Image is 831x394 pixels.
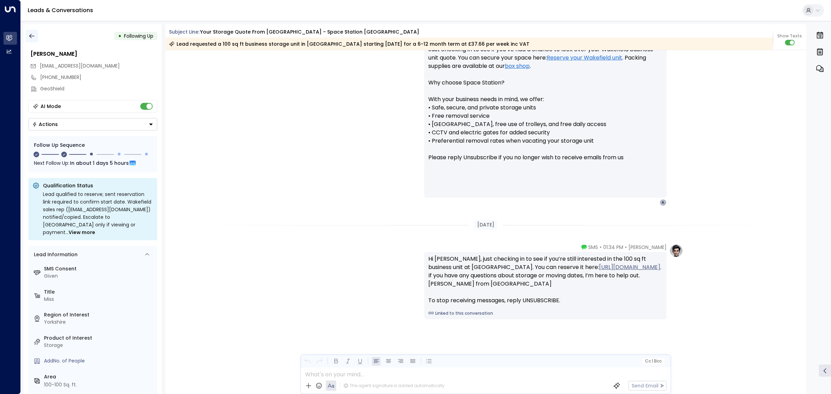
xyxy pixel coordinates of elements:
a: Leads & Conversations [28,6,93,14]
div: [PERSON_NAME] [30,50,157,58]
div: AddNo. of People [44,357,154,365]
span: | [652,359,653,364]
span: Subject Line: [169,28,199,35]
button: Undo [303,357,312,366]
span: Following Up [124,33,153,39]
div: Given [44,272,154,280]
div: Hi [PERSON_NAME], just checking in to see if you’re still interested in the 100 sq ft business un... [428,255,662,305]
div: [DATE] [474,220,497,230]
div: 100-100 Sq. ft. [44,381,77,388]
label: Title [44,288,154,296]
span: Cc Bcc [645,359,661,364]
div: A [660,199,667,206]
span: • [625,244,627,251]
div: Next Follow Up: [34,159,152,167]
span: SMS [588,244,598,251]
span: accounts@geoshield.co.uk [40,62,120,70]
span: [PERSON_NAME] [628,244,667,251]
a: [URL][DOMAIN_NAME] [599,263,660,271]
div: Miss [44,296,154,303]
label: Region of Interest [44,311,154,319]
button: Cc|Bcc [642,358,664,365]
div: • [118,30,122,42]
a: Reserve your Wakefield unit [547,54,622,62]
button: Actions [28,118,157,131]
label: SMS Consent [44,265,154,272]
div: Lead requested a 100 sq ft business storage unit in [GEOGRAPHIC_DATA] starting [DATE] for a 6-12 ... [169,41,529,47]
div: AI Mode [41,103,61,110]
div: Storage [44,342,154,349]
div: Yorkshire [44,319,154,326]
div: Button group with a nested menu [28,118,157,131]
div: Actions [32,121,58,127]
div: Follow Up Sequence [34,142,152,149]
label: Area [44,373,154,380]
p: Qualification Status [43,182,153,189]
div: Lead qualified to reserve; sent reservation link required to confirm start date. Wakefield sales ... [43,190,153,236]
button: Redo [315,357,324,366]
p: Hi [PERSON_NAME], Just checking in to see if you’ve had a chance to look over your Wakefield busi... [428,29,662,170]
span: In about 1 days 5 hours [70,159,129,167]
div: GeoShield [40,85,157,92]
span: [EMAIL_ADDRESS][DOMAIN_NAME] [40,62,120,69]
div: [PHONE_NUMBER] [40,74,157,81]
div: Your storage quote from [GEOGRAPHIC_DATA] - Space Station [GEOGRAPHIC_DATA] [200,28,419,36]
img: profile-logo.png [669,244,683,258]
span: Show Texts [777,33,802,39]
a: box shop [505,62,530,70]
span: 01:34 PM [603,244,623,251]
span: • [600,244,601,251]
a: Linked to this conversation [428,310,662,316]
label: Product of Interest [44,334,154,342]
div: Lead Information [32,251,78,258]
span: View more [69,229,95,236]
div: The agent signature is added automatically [343,383,445,389]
